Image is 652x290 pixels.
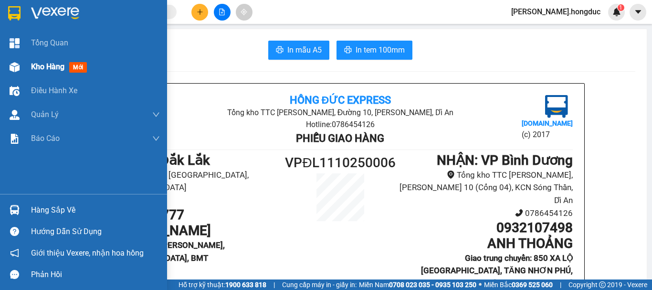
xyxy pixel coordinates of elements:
span: phone [515,209,523,217]
strong: 0369 525 060 [512,281,553,289]
button: plus [191,4,208,21]
span: Tổng Quan [31,37,68,49]
img: warehouse-icon [10,110,20,120]
span: file-add [219,9,225,15]
h1: VPĐL1110250006 [282,152,399,173]
img: dashboard-icon [10,38,20,48]
button: printerIn mẫu A5 [268,41,329,60]
span: | [560,279,561,290]
span: down [152,111,160,118]
span: message [10,270,19,279]
span: Cung cấp máy in - giấy in: [282,279,357,290]
button: aim [236,4,252,21]
span: Điều hành xe [31,85,77,97]
li: Số nhà 24, Xã [GEOGRAPHIC_DATA], [GEOGRAPHIC_DATA] [108,169,282,194]
div: 0939528777 [8,31,150,44]
img: warehouse-icon [10,205,20,215]
span: printer [276,46,284,55]
span: Hỗ trợ kỹ thuật: [179,279,266,290]
img: warehouse-icon [10,62,20,72]
span: mới [69,62,87,73]
div: Phản hồi [31,268,160,282]
span: | [273,279,275,290]
span: down [152,135,160,142]
b: Phiếu giao hàng [296,132,384,144]
span: 1 [619,4,622,11]
div: VP Đắk Lắk [8,8,150,20]
span: In mẫu A5 [287,44,322,56]
div: Hàng sắp về [31,203,160,217]
b: NHẬN : VP Bình Dương [437,152,573,168]
img: logo-vxr [8,6,21,21]
img: solution-icon [10,134,20,144]
div: Hướng dẫn sử dụng [31,225,160,239]
span: Báo cáo [31,132,60,144]
span: question-circle [10,227,19,236]
strong: 1900 633 818 [225,281,266,289]
span: notification [10,248,19,258]
b: [DOMAIN_NAME] [522,119,573,127]
div: [PERSON_NAME] [8,20,150,31]
span: environment [447,171,455,179]
span: Quản Lý [31,108,59,120]
h1: 0932107498 [399,220,573,236]
li: Hotline: 0786454126 [185,118,495,130]
span: caret-down [634,8,642,16]
h1: 0939528777 [108,207,282,223]
button: caret-down [630,4,646,21]
button: printerIn tem 100mm [337,41,412,60]
sup: 1 [618,4,624,11]
li: 0389747677 [108,194,282,207]
li: (c) 2017 [522,129,573,140]
span: ⚪️ [479,283,482,287]
img: icon-new-feature [612,8,621,16]
span: aim [241,9,247,15]
b: Hồng Đức Express [290,94,391,106]
li: 0786454126 [399,207,573,220]
span: plus [197,9,203,15]
span: DĐ: [8,50,22,60]
button: file-add [214,4,231,21]
img: logo.jpg [545,95,568,118]
span: Kho hàng [31,62,64,71]
b: Giao trung chuyển: 850 XA LỘ [GEOGRAPHIC_DATA], TĂNG NHƠN PHÚ, [GEOGRAPHIC_DATA] [421,253,573,288]
span: Giới thiệu Vexere, nhận hoa hồng [31,247,144,259]
span: Gửi: [8,9,23,19]
span: Miền Bắc [484,279,553,290]
strong: 0708 023 035 - 0935 103 250 [389,281,476,289]
img: warehouse-icon [10,86,20,96]
span: [PERSON_NAME].hongduc [504,6,608,18]
h1: ANH THOẢNG [399,236,573,252]
span: copyright [599,281,606,288]
li: Tổng kho TTC [PERSON_NAME], [PERSON_NAME] 10 (Cổng 04), KCN Sóng Thần, Dĩ An [399,169,573,207]
h1: [PERSON_NAME] [108,223,282,239]
span: printer [344,46,352,55]
span: In tem 100mm [356,44,405,56]
span: Miền Nam [359,279,476,290]
li: Tổng kho TTC [PERSON_NAME], Đường 10, [PERSON_NAME], Dĩ An [185,107,495,118]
